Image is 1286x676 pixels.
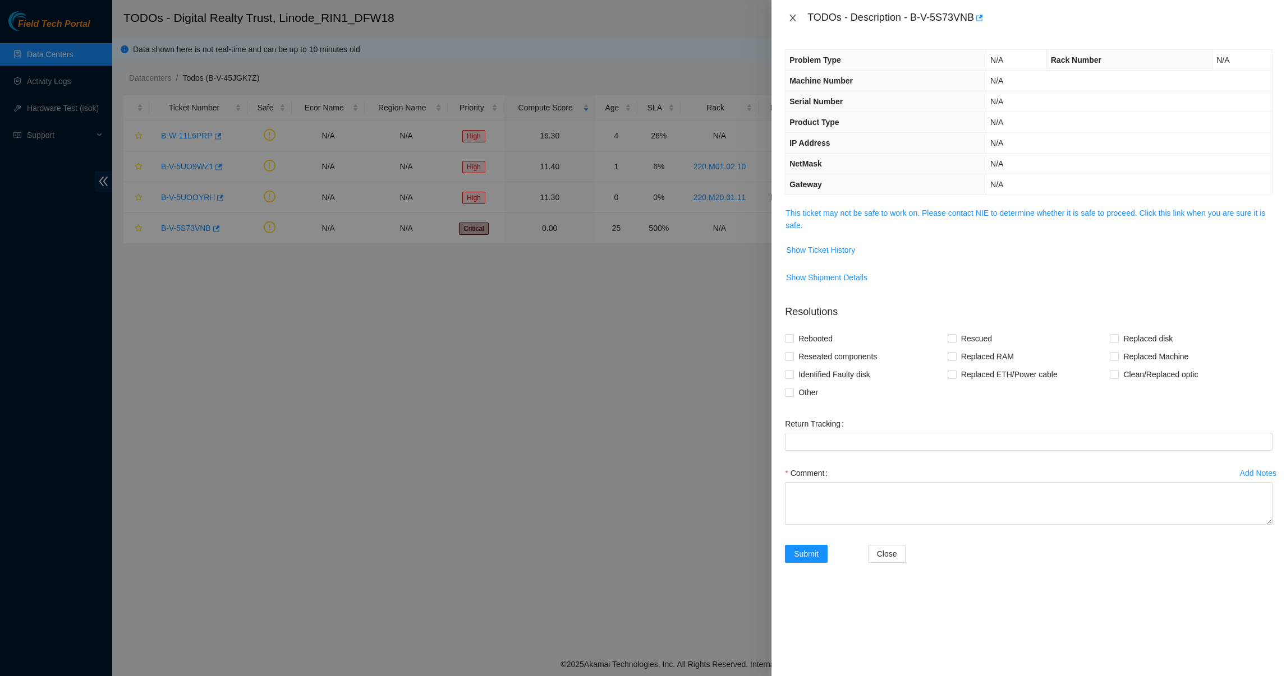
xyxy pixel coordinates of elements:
[807,9,1273,27] div: TODOs - Description - B-V-5S73VNB
[786,271,867,284] span: Show Shipment Details
[990,55,1003,64] span: N/A
[789,159,822,168] span: NetMask
[789,118,839,127] span: Product Type
[990,97,1003,106] span: N/A
[1051,55,1101,64] span: Rack Number
[1240,469,1276,477] div: Add Notes
[788,13,797,22] span: close
[794,548,819,560] span: Submit
[794,330,837,348] span: Rebooted
[1119,365,1202,383] span: Clean/Replaced optic
[785,482,1273,525] textarea: Comment
[789,138,830,147] span: IP Address
[789,55,841,64] span: Problem Type
[990,118,1003,127] span: N/A
[1119,348,1193,365] span: Replaced Machine
[789,97,843,106] span: Serial Number
[1119,330,1177,348] span: Replaced disk
[1239,464,1277,482] button: Add Notes
[990,138,1003,147] span: N/A
[990,76,1003,85] span: N/A
[1216,55,1229,64] span: N/A
[785,13,801,24] button: Close
[990,159,1003,168] span: N/A
[786,268,868,286] button: Show Shipment Details
[786,209,1265,230] a: This ticket may not be safe to work on. Please contact NIE to determine whether it is safe to pro...
[877,548,897,560] span: Close
[785,295,1273,320] p: Resolutions
[786,244,855,256] span: Show Ticket History
[786,241,856,259] button: Show Ticket History
[868,545,906,563] button: Close
[957,365,1062,383] span: Replaced ETH/Power cable
[794,383,823,401] span: Other
[785,545,828,563] button: Submit
[794,365,875,383] span: Identified Faulty disk
[785,464,832,482] label: Comment
[990,180,1003,189] span: N/A
[785,415,848,433] label: Return Tracking
[957,348,1018,365] span: Replaced RAM
[789,76,853,85] span: Machine Number
[957,330,996,348] span: Rescued
[785,433,1273,451] input: Return Tracking
[794,348,881,365] span: Reseated components
[789,180,822,189] span: Gateway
